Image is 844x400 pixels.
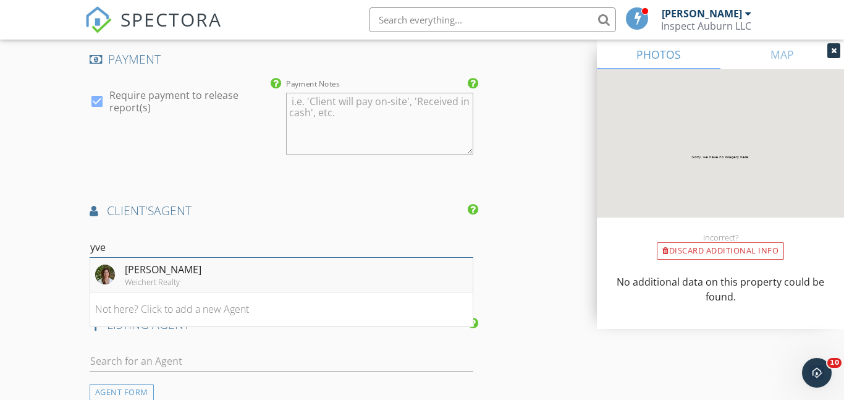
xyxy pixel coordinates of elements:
img: streetview [597,69,844,247]
iframe: Intercom live chat [802,358,832,388]
div: [PERSON_NAME] [125,262,201,277]
p: No additional data on this property could be found. [612,274,829,304]
img: The Best Home Inspection Software - Spectora [85,6,112,33]
span: client's [107,202,154,219]
a: SPECTORA [85,17,222,43]
input: Search for an Agent [90,237,473,258]
div: Incorrect? [597,232,844,242]
span: 10 [827,358,842,368]
input: Search everything... [369,7,616,32]
h4: PAYMENT [90,51,473,67]
img: jpeg [95,265,115,284]
li: Not here? Click to add a new Agent [90,292,473,327]
label: Require payment to release report(s) [109,89,277,114]
h4: AGENT [90,203,473,219]
div: [PERSON_NAME] [662,7,742,20]
input: Search for an Agent [90,351,473,372]
div: Discard Additional info [657,242,784,260]
a: MAP [720,40,844,69]
div: Weichert Realty [125,277,201,287]
span: SPECTORA [120,6,222,32]
a: PHOTOS [597,40,720,69]
div: Inspect Auburn LLC [661,20,751,32]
